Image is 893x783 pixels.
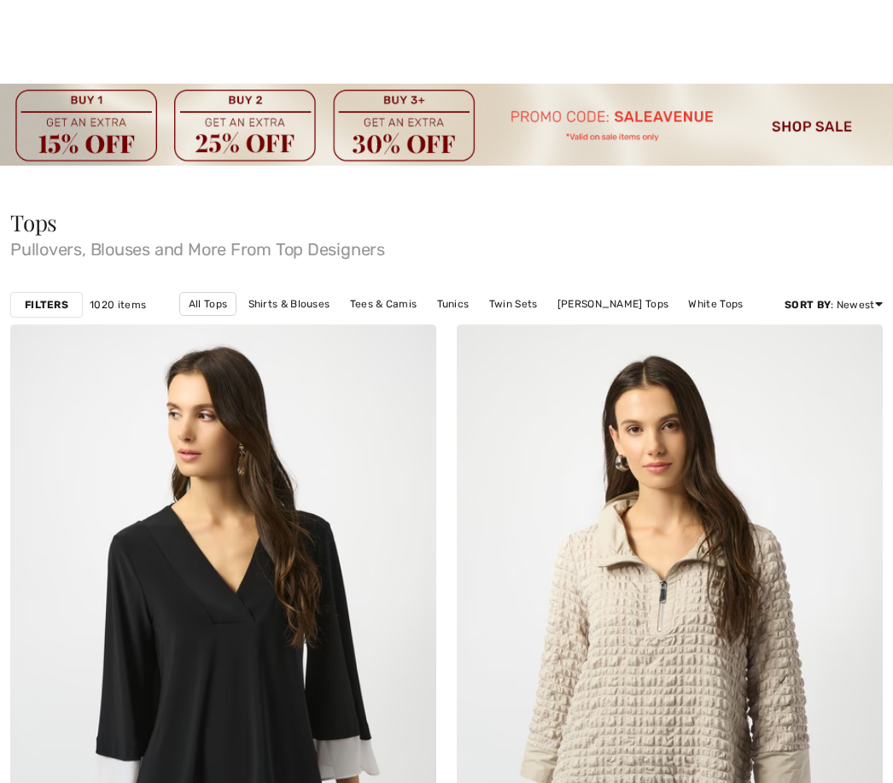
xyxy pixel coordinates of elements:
a: Black Tops [365,316,435,338]
a: All Tops [179,292,236,316]
a: White Tops [680,293,751,315]
span: Pullovers, Blouses and More From Top Designers [10,234,883,258]
a: [PERSON_NAME] Tops [438,316,566,338]
span: 1020 items [90,297,146,313]
a: Tees & Camis [341,293,426,315]
a: Twin Sets [481,293,546,315]
strong: Filters [25,297,68,313]
iframe: Opens a widget where you can chat to one of our agents [782,732,876,774]
div: : Newest [785,297,883,313]
a: Tunics [429,293,478,315]
span: Tops [10,207,57,237]
a: [PERSON_NAME] Tops [549,293,677,315]
a: Shirts & Blouses [240,293,339,315]
strong: Sort By [785,299,831,311]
